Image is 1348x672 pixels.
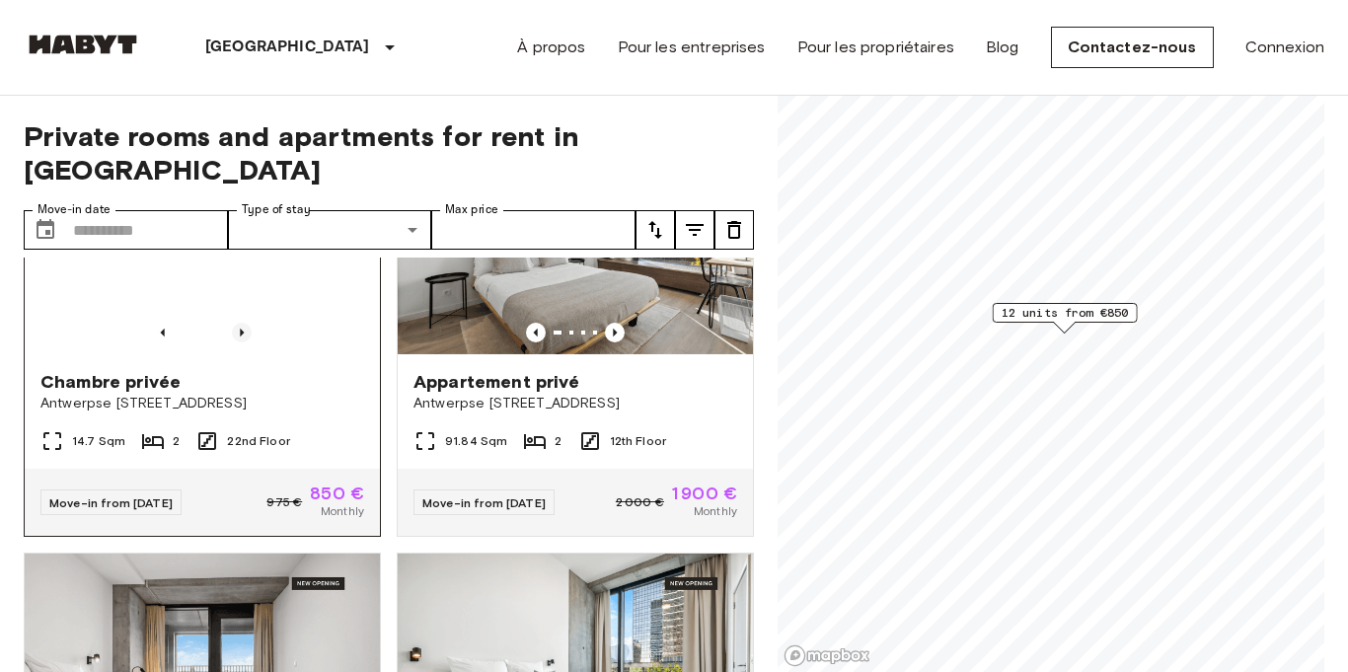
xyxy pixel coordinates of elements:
[616,493,664,511] span: 2 000 €
[173,432,180,450] span: 2
[26,210,65,250] button: Choose date
[24,119,754,187] span: Private rooms and apartments for rent in [GEOGRAPHIC_DATA]
[605,323,625,342] button: Previous image
[445,432,507,450] span: 91.84 Sqm
[422,495,546,510] span: Move-in from [DATE]
[413,370,580,394] span: Appartement privé
[72,432,125,450] span: 14.7 Sqm
[526,323,546,342] button: Previous image
[675,210,714,250] button: tune
[321,502,364,520] span: Monthly
[397,116,754,537] a: Marketing picture of unit BE-23-003-045-001Previous imagePrevious imageAppartement privéAntwerpse...
[266,493,302,511] span: 975 €
[40,370,181,394] span: Chambre privée
[1002,304,1129,322] span: 12 units from €850
[227,432,290,450] span: 22nd Floor
[555,432,562,450] span: 2
[1051,27,1214,68] a: Contactez-nous
[24,116,381,537] a: Marketing picture of unit BE-23-003-090-002Previous imagePrevious imageChambre privéeAntwerpse [S...
[993,303,1138,334] div: Map marker
[610,432,667,450] span: 12th Floor
[242,201,311,218] label: Type of stay
[37,201,111,218] label: Move-in date
[517,36,585,59] a: À propos
[40,394,364,413] span: Antwerpse [STREET_ADDRESS]
[694,502,737,520] span: Monthly
[636,210,675,250] button: tune
[153,323,173,342] button: Previous image
[310,485,364,502] span: 850 €
[672,485,737,502] span: 1 900 €
[49,495,173,510] span: Move-in from [DATE]
[797,36,954,59] a: Pour les propriétaires
[445,201,498,218] label: Max price
[24,35,142,54] img: Habyt
[618,36,766,59] a: Pour les entreprises
[1245,36,1324,59] a: Connexion
[986,36,1019,59] a: Blog
[232,323,252,342] button: Previous image
[784,644,870,667] a: Mapbox logo
[413,394,737,413] span: Antwerpse [STREET_ADDRESS]
[714,210,754,250] button: tune
[205,36,370,59] p: [GEOGRAPHIC_DATA]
